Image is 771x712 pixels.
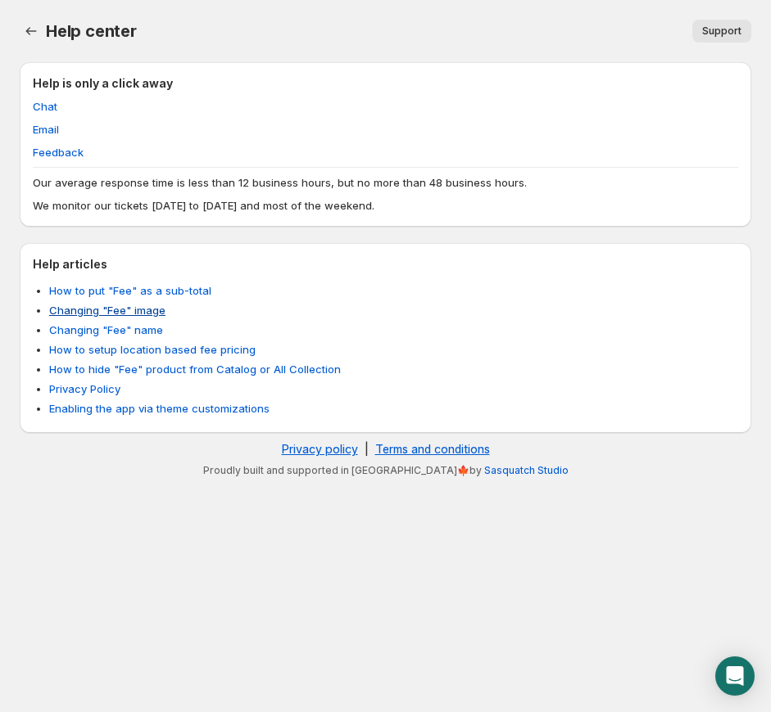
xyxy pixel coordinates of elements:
span: Help center [46,21,137,41]
p: Proudly built and supported in [GEOGRAPHIC_DATA]🍁by [28,464,743,477]
a: How to hide "Fee" product from Catalog or All Collection [49,363,341,376]
a: Terms and conditions [375,442,490,456]
a: Sasquatch Studio [484,464,569,476]
a: Home [20,20,43,43]
h2: Help is only a click away [33,75,738,92]
a: Enabling the app via theme customizations [49,402,270,415]
a: Changing "Fee" name [49,323,163,336]
p: We monitor our tickets [DATE] to [DATE] and most of the weekend. [33,197,738,214]
h2: Help articles [33,256,738,273]
a: Privacy Policy [49,382,120,395]
span: Chat [33,98,57,115]
button: Chat [23,93,67,119]
button: Support [692,20,751,43]
div: Open Intercom Messenger [715,656,755,696]
button: Feedback [23,139,93,165]
span: Feedback [33,144,84,160]
a: Changing "Fee" image [49,304,166,317]
p: Our average response time is less than 12 business hours, but no more than 48 business hours. [33,174,738,191]
a: Email [33,123,59,136]
a: Privacy policy [282,442,358,456]
span: Support [702,25,742,38]
a: How to setup location based fee pricing [49,343,256,356]
span: | [365,442,369,456]
a: How to put "Fee" as a sub-total [49,284,211,297]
